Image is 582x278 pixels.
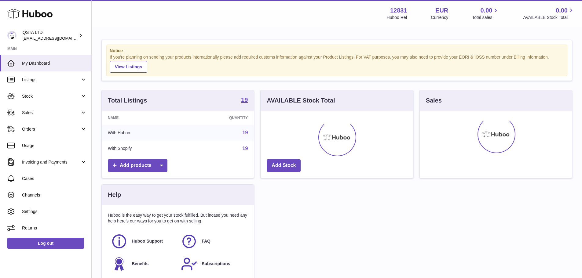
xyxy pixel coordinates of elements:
td: With Shopify [102,141,184,157]
span: FAQ [202,238,210,244]
div: Currency [431,15,448,20]
span: Returns [22,225,87,231]
span: Invoicing and Payments [22,159,80,165]
div: If you're planning on sending your products internationally please add required customs informati... [110,54,564,73]
a: Log out [7,238,84,249]
p: Huboo is the easy way to get your stock fulfilled. But incase you need any help here's our ways f... [108,212,248,224]
span: 0.00 [556,6,568,15]
strong: EUR [435,6,448,15]
a: 0.00 Total sales [472,6,499,20]
span: Listings [22,77,80,83]
span: 0.00 [481,6,492,15]
span: My Dashboard [22,60,87,66]
td: With Huboo [102,125,184,141]
h3: Sales [426,96,442,105]
h3: Help [108,191,121,199]
th: Name [102,111,184,125]
a: 19 [243,146,248,151]
span: Sales [22,110,80,116]
th: Quantity [184,111,254,125]
img: rodcp10@gmail.com [7,31,16,40]
span: Orders [22,126,80,132]
h3: AVAILABLE Stock Total [267,96,335,105]
a: View Listings [110,61,147,73]
a: Subscriptions [181,256,245,272]
strong: Notice [110,48,564,54]
span: Cases [22,176,87,182]
a: Benefits [111,256,175,272]
strong: 12831 [390,6,407,15]
span: Total sales [472,15,499,20]
a: Huboo Support [111,233,175,250]
a: 0.00 AVAILABLE Stock Total [523,6,575,20]
h3: Total Listings [108,96,147,105]
span: Benefits [132,261,148,267]
span: [EMAIL_ADDRESS][DOMAIN_NAME] [23,36,90,41]
a: Add products [108,159,167,172]
span: Settings [22,209,87,215]
span: Subscriptions [202,261,230,267]
a: FAQ [181,233,245,250]
div: Huboo Ref [387,15,407,20]
span: Huboo Support [132,238,163,244]
a: 19 [241,97,248,104]
a: 19 [243,130,248,135]
span: Stock [22,93,80,99]
span: Usage [22,143,87,149]
span: AVAILABLE Stock Total [523,15,575,20]
div: QSTA LTD [23,30,78,41]
span: Channels [22,192,87,198]
a: Add Stock [267,159,301,172]
strong: 19 [241,97,248,103]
